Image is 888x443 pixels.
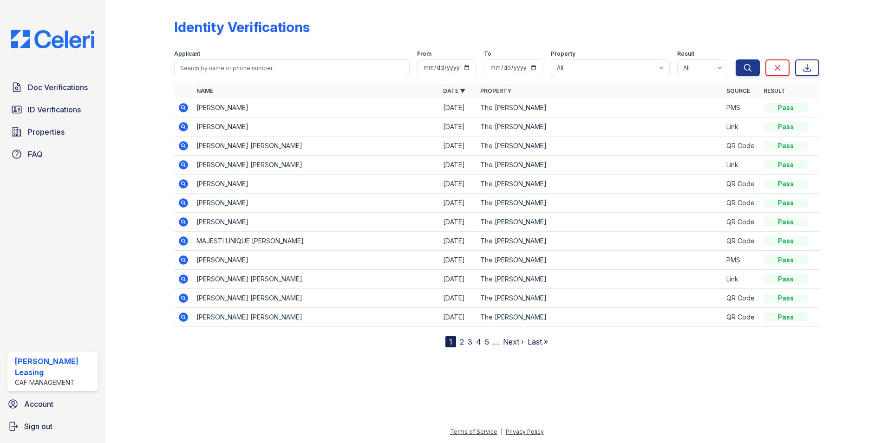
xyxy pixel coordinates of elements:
[450,428,497,435] a: Terms of Service
[174,19,310,35] div: Identity Verifications
[28,126,65,137] span: Properties
[477,175,723,194] td: The [PERSON_NAME]
[723,308,760,327] td: QR Code
[193,232,439,251] td: MAJESTI UNIQUE [PERSON_NAME]
[15,356,94,378] div: [PERSON_NAME] Leasing
[439,270,477,289] td: [DATE]
[764,179,808,189] div: Pass
[764,313,808,322] div: Pass
[764,236,808,246] div: Pass
[764,198,808,208] div: Pass
[417,50,431,58] label: From
[764,103,808,112] div: Pass
[439,289,477,308] td: [DATE]
[528,337,548,346] a: Last »
[503,337,524,346] a: Next ›
[477,98,723,117] td: The [PERSON_NAME]
[193,308,439,327] td: [PERSON_NAME] [PERSON_NAME]
[723,289,760,308] td: QR Code
[193,251,439,270] td: [PERSON_NAME]
[15,378,94,387] div: CAF Management
[439,137,477,156] td: [DATE]
[723,156,760,175] td: Link
[723,98,760,117] td: PMS
[439,213,477,232] td: [DATE]
[723,137,760,156] td: QR Code
[764,141,808,150] div: Pass
[439,98,477,117] td: [DATE]
[174,50,200,58] label: Applicant
[723,251,760,270] td: PMS
[485,337,489,346] a: 5
[468,337,472,346] a: 3
[764,217,808,227] div: Pass
[28,82,88,93] span: Doc Verifications
[726,87,750,94] a: Source
[764,87,785,94] a: Result
[7,123,98,141] a: Properties
[477,117,723,137] td: The [PERSON_NAME]
[193,175,439,194] td: [PERSON_NAME]
[764,255,808,265] div: Pass
[193,117,439,137] td: [PERSON_NAME]
[4,30,102,48] img: CE_Logo_Blue-a8612792a0a2168367f1c8372b55b34899dd931a85d93a1a3d3e32e68fde9ad4.png
[28,104,81,115] span: ID Verifications
[4,417,102,436] a: Sign out
[24,398,53,410] span: Account
[193,156,439,175] td: [PERSON_NAME] [PERSON_NAME]
[439,232,477,251] td: [DATE]
[480,87,511,94] a: Property
[439,175,477,194] td: [DATE]
[7,78,98,97] a: Doc Verifications
[476,337,481,346] a: 4
[723,117,760,137] td: Link
[7,145,98,163] a: FAQ
[764,293,808,303] div: Pass
[443,87,465,94] a: Date ▼
[764,274,808,284] div: Pass
[439,194,477,213] td: [DATE]
[484,50,491,58] label: To
[439,156,477,175] td: [DATE]
[477,156,723,175] td: The [PERSON_NAME]
[764,122,808,131] div: Pass
[193,194,439,213] td: [PERSON_NAME]
[477,213,723,232] td: The [PERSON_NAME]
[764,160,808,169] div: Pass
[174,59,410,76] input: Search by name or phone number
[723,232,760,251] td: QR Code
[477,137,723,156] td: The [PERSON_NAME]
[477,308,723,327] td: The [PERSON_NAME]
[477,251,723,270] td: The [PERSON_NAME]
[193,98,439,117] td: [PERSON_NAME]
[4,395,102,413] a: Account
[196,87,213,94] a: Name
[439,308,477,327] td: [DATE]
[477,232,723,251] td: The [PERSON_NAME]
[506,428,544,435] a: Privacy Policy
[193,270,439,289] td: [PERSON_NAME] [PERSON_NAME]
[193,137,439,156] td: [PERSON_NAME] [PERSON_NAME]
[439,251,477,270] td: [DATE]
[193,213,439,232] td: [PERSON_NAME]
[477,289,723,308] td: The [PERSON_NAME]
[460,337,464,346] a: 2
[551,50,575,58] label: Property
[677,50,694,58] label: Result
[477,194,723,213] td: The [PERSON_NAME]
[439,117,477,137] td: [DATE]
[723,194,760,213] td: QR Code
[445,336,456,347] div: 1
[193,289,439,308] td: [PERSON_NAME] [PERSON_NAME]
[493,336,499,347] span: …
[723,213,760,232] td: QR Code
[24,421,52,432] span: Sign out
[477,270,723,289] td: The [PERSON_NAME]
[723,270,760,289] td: Link
[501,428,503,435] div: |
[7,100,98,119] a: ID Verifications
[723,175,760,194] td: QR Code
[28,149,43,160] span: FAQ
